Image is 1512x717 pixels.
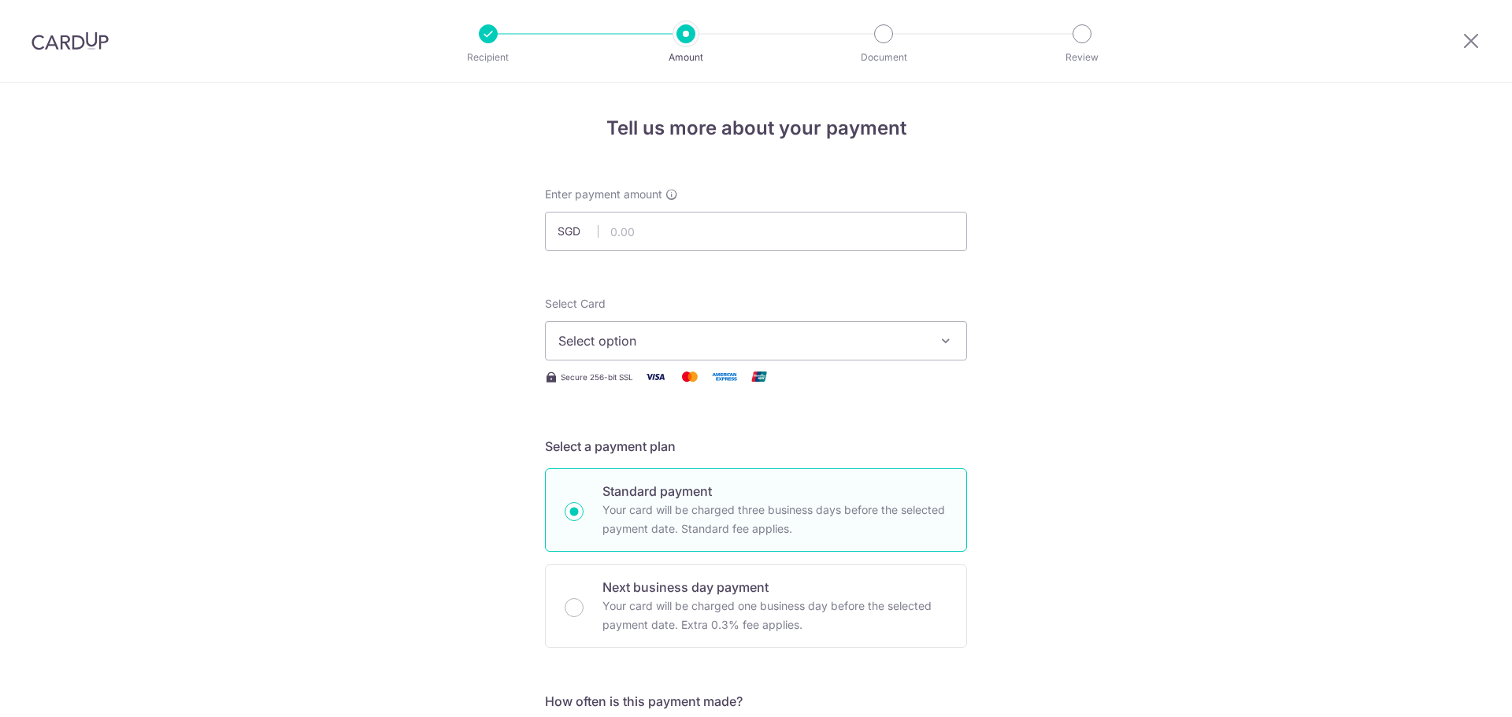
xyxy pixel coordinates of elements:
img: Union Pay [743,367,775,386]
img: Visa [639,367,671,386]
h4: Tell us more about your payment [545,114,967,142]
p: Your card will be charged three business days before the selected payment date. Standard fee appl... [602,501,947,538]
h5: Select a payment plan [545,437,967,456]
p: Document [825,50,942,65]
p: Standard payment [602,482,947,501]
span: SGD [558,224,598,239]
img: Mastercard [674,367,706,386]
p: Next business day payment [602,578,947,597]
h5: How often is this payment made? [545,692,967,711]
span: Secure 256-bit SSL [561,371,633,383]
p: Review [1024,50,1140,65]
span: Select option [558,331,925,350]
span: Enter payment amount [545,187,662,202]
iframe: Opens a widget where you can find more information [1411,670,1496,709]
img: CardUp [31,31,109,50]
p: Recipient [430,50,547,65]
span: translation missing: en.payables.payment_networks.credit_card.summary.labels.select_card [545,297,606,310]
p: Your card will be charged one business day before the selected payment date. Extra 0.3% fee applies. [602,597,947,634]
input: 0.00 [545,212,967,251]
img: American Express [709,367,740,386]
p: Amount [628,50,744,65]
button: Select option [545,321,967,360]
